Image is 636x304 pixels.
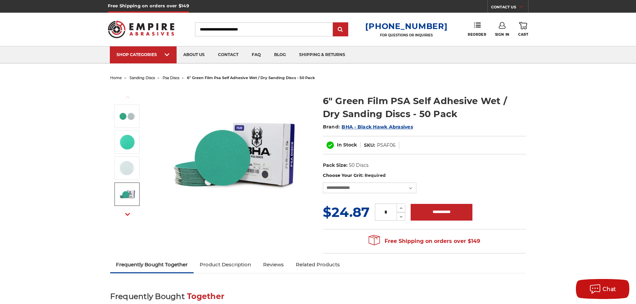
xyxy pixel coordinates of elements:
span: Chat [603,286,616,292]
a: Cart [518,22,528,37]
h1: 6" Green Film PSA Self Adhesive Wet / Dry Sanding Discs - 50 Pack [323,94,526,120]
span: Free Shipping on orders over $149 [369,235,480,248]
span: Cart [518,32,528,37]
a: psa discs [163,75,179,80]
dd: PSAF06 [377,142,396,149]
a: Reorder [468,22,486,36]
small: Required [365,173,386,178]
input: Submit [334,23,347,36]
a: shipping & returns [292,46,352,63]
a: Reviews [257,257,290,272]
button: Chat [576,279,629,299]
a: faq [245,46,267,63]
a: home [110,75,122,80]
span: Brand: [323,124,340,130]
a: [PHONE_NUMBER] [365,21,447,31]
a: CONTACT US [491,3,528,13]
button: Next [120,207,136,222]
a: BHA - Black Hawk Abrasives [342,124,413,130]
a: sanding discs [130,75,155,80]
span: 6" green film psa self adhesive wet / dry sanding discs - 50 pack [187,75,315,80]
dt: SKU: [364,142,375,149]
span: Together [187,292,224,301]
span: $24.87 [323,204,370,220]
a: Product Description [194,257,257,272]
img: Close-up of BHA PSA discs box detailing 120-grit green film discs with budget friendly 50 bulk pack [119,186,136,203]
a: about us [177,46,211,63]
div: SHOP CATEGORIES [117,52,170,57]
img: Empire Abrasives [108,16,175,42]
a: contact [211,46,245,63]
span: In Stock [337,142,357,148]
img: 6-inch 600-grit green film PSA disc with green polyester film backing for metal grinding and bare... [167,87,301,221]
button: Previous [120,90,136,104]
a: Related Products [290,257,346,272]
label: Choose Your Grit: [323,172,526,179]
dt: Pack Size: [323,162,348,169]
img: 6-inch 1000-grit green film PSA stickyback disc for professional-grade sanding on automotive putty [119,160,136,177]
a: Frequently Bought Together [110,257,194,272]
dd: 50 Discs [349,162,369,169]
span: Sign In [495,32,509,37]
span: Frequently Bought [110,292,185,301]
a: blog [267,46,292,63]
span: Reorder [468,32,486,37]
img: 2000 grit sandpaper disc, 6 inches, with fast cutting aluminum oxide on waterproof green polyeste... [119,134,136,150]
p: FOR QUESTIONS OR INQUIRIES [365,33,447,37]
img: 6-inch 600-grit green film PSA disc with green polyester film backing for metal grinding and bare... [119,108,136,124]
